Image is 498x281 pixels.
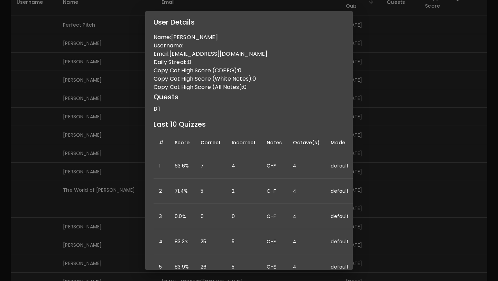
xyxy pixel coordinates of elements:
[154,119,344,130] h6: Last 10 Quizzes
[195,179,226,204] td: 5
[261,179,287,204] td: C-F
[287,204,325,229] td: 4
[195,254,226,280] td: 26
[287,179,325,204] td: 4
[226,153,261,179] td: 4
[169,254,195,280] td: 83.9%
[154,91,344,102] h6: Quests
[169,179,195,204] td: 71.4%
[154,105,344,113] p: B 1
[154,50,344,58] p: Email: [EMAIL_ADDRESS][DOMAIN_NAME]
[325,153,354,179] td: default
[325,204,354,229] td: default
[226,179,261,204] td: 2
[195,132,226,153] th: Correct
[226,204,261,229] td: 0
[195,204,226,229] td: 0
[154,254,169,280] td: 5
[154,153,169,179] td: 1
[169,204,195,229] td: 0.0%
[226,132,261,153] th: Incorrect
[154,179,169,204] td: 2
[169,229,195,254] td: 83.3%
[169,132,195,153] th: Score
[325,132,354,153] th: Mode
[261,132,287,153] th: Notes
[154,204,169,229] td: 3
[195,153,226,179] td: 7
[154,42,344,50] p: Username:
[226,254,261,280] td: 5
[287,153,325,179] td: 4
[154,229,169,254] td: 4
[287,254,325,280] td: 4
[154,83,344,91] p: Copy Cat High Score (All Notes): 0
[287,229,325,254] td: 4
[195,229,226,254] td: 25
[154,132,169,153] th: #
[261,204,287,229] td: C-F
[261,153,287,179] td: C-F
[169,153,195,179] td: 63.6%
[287,132,325,153] th: Octave(s)
[325,229,354,254] td: default
[325,254,354,280] td: default
[145,11,353,33] h2: User Details
[261,229,287,254] td: C-E
[226,229,261,254] td: 5
[154,58,344,66] p: Daily Streak: 0
[261,254,287,280] td: C-E
[154,66,344,75] p: Copy Cat High Score (CDEFG): 0
[325,179,354,204] td: default
[154,33,344,42] p: Name: [PERSON_NAME]
[154,75,344,83] p: Copy Cat High Score (White Notes): 0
